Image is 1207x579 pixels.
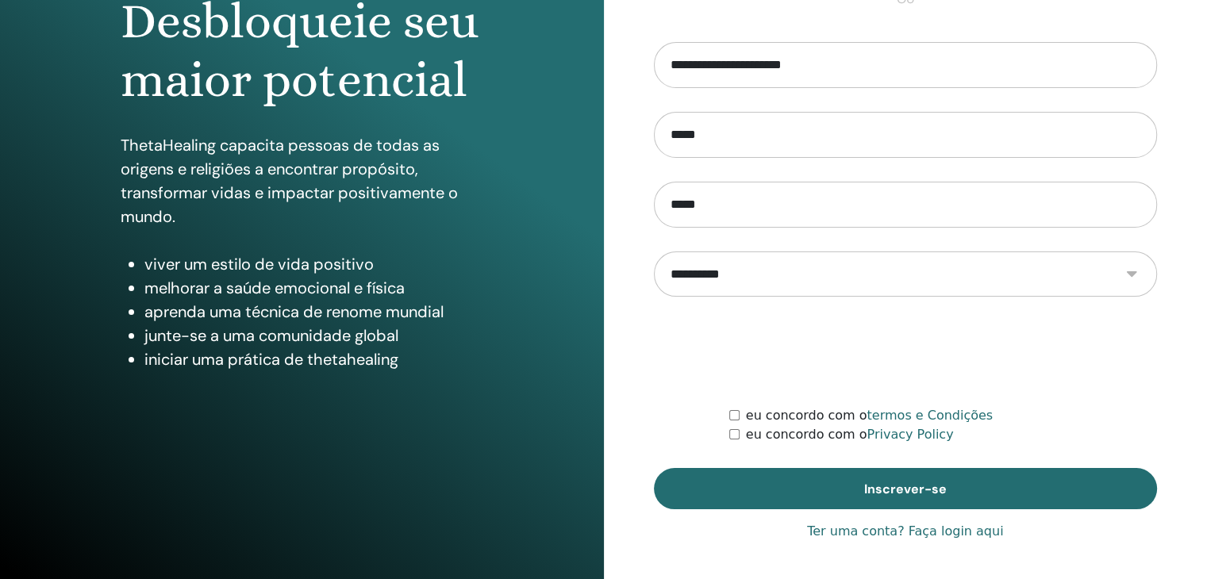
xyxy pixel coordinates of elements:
[807,522,1003,541] a: Ter uma conta? Faça login aqui
[746,425,954,444] label: eu concordo com o
[144,300,483,324] li: aprenda uma técnica de renome mundial
[144,276,483,300] li: melhorar a saúde emocional e física
[864,481,947,497] span: Inscrever-se
[746,406,993,425] label: eu concordo com o
[144,347,483,371] li: iniciar uma prática de thetahealing
[867,408,993,423] a: termos e Condições
[144,252,483,276] li: viver um estilo de vida positivo
[121,133,483,228] p: ThetaHealing capacita pessoas de todas as origens e religiões a encontrar propósito, transformar ...
[867,427,953,442] a: Privacy Policy
[144,324,483,347] li: junte-se a uma comunidade global
[654,468,1158,509] button: Inscrever-se
[785,320,1026,382] iframe: reCAPTCHA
